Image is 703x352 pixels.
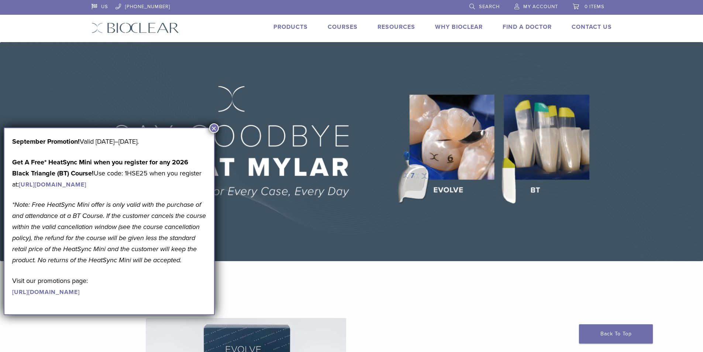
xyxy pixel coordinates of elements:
[579,324,653,344] a: Back To Top
[12,157,206,190] p: Use code: 1HSE25 when you register at:
[12,201,206,264] em: *Note: Free HeatSync Mini offer is only valid with the purchase of and attendance at a BT Course....
[12,136,206,147] p: Valid [DATE]–[DATE].
[378,23,415,31] a: Resources
[435,23,483,31] a: Why Bioclear
[12,275,206,297] p: Visit our promotions page:
[92,23,179,33] img: Bioclear
[209,123,219,133] button: Close
[585,4,604,10] span: 0 items
[523,4,558,10] span: My Account
[572,23,612,31] a: Contact Us
[12,137,80,146] b: September Promotion!
[12,158,188,177] strong: Get A Free* HeatSync Mini when you register for any 2026 Black Triangle (BT) Course!
[19,181,86,188] a: [URL][DOMAIN_NAME]
[479,4,500,10] span: Search
[503,23,552,31] a: Find A Doctor
[328,23,358,31] a: Courses
[273,23,308,31] a: Products
[12,288,80,296] a: [URL][DOMAIN_NAME]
